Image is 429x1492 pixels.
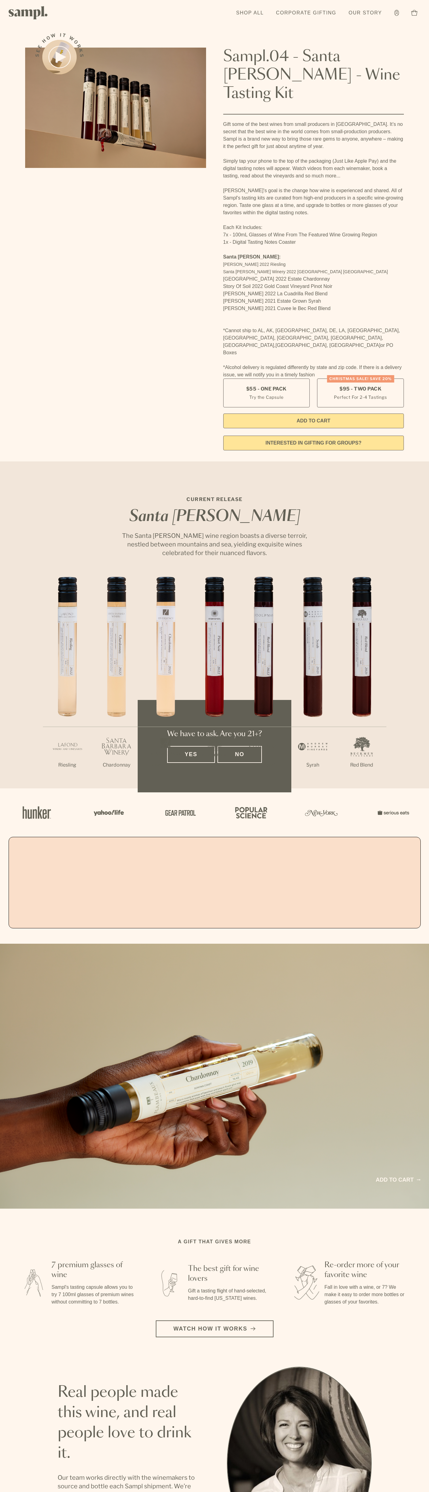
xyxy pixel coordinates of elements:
div: Christmas SALE! Save 20% [327,375,394,383]
span: $95 - Two Pack [339,386,381,392]
li: 7 / 7 [337,577,386,788]
a: interested in gifting for groups? [223,436,404,450]
p: Red Blend [239,761,288,769]
a: Corporate Gifting [273,6,339,20]
button: See how it works [42,40,77,74]
li: 1 / 7 [43,577,92,788]
p: Chardonnay [141,761,190,769]
img: Sampl.04 - Santa Barbara - Wine Tasting Kit [25,48,206,168]
a: Add to cart [376,1176,420,1184]
li: 2 / 7 [92,577,141,788]
li: 3 / 7 [141,577,190,788]
p: Riesling [43,761,92,769]
a: Shop All [233,6,267,20]
li: 6 / 7 [288,577,337,788]
small: Try the Capsule [249,394,283,400]
li: 4 / 7 [190,577,239,788]
p: Syrah [288,761,337,769]
p: Chardonnay [92,761,141,769]
span: $55 - One Pack [246,386,287,392]
li: 5 / 7 [239,577,288,788]
small: Perfect For 2-4 Tastings [334,394,387,400]
p: Red Blend [337,761,386,769]
a: Our Story [346,6,385,20]
button: Add to Cart [223,414,404,428]
img: Sampl logo [9,6,48,19]
p: Pinot Noir [190,761,239,769]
